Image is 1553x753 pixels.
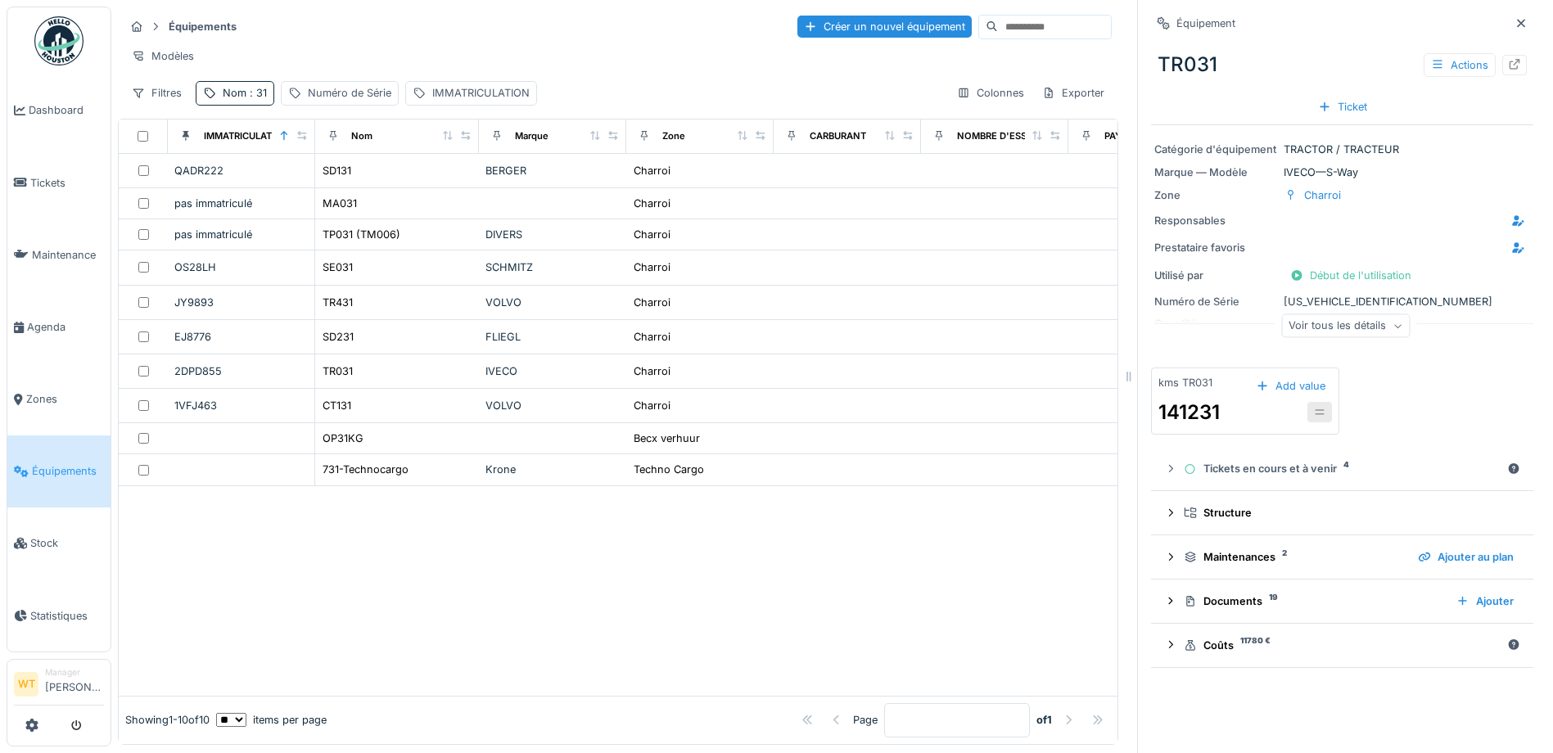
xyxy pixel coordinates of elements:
[30,608,104,624] span: Statistiques
[174,329,308,345] div: EJ8776
[32,463,104,479] span: Équipements
[485,295,620,310] div: VOLVO
[485,227,620,242] div: DIVERS
[216,712,327,728] div: items per page
[634,295,670,310] div: Charroi
[174,363,308,379] div: 2DPD855
[27,319,104,335] span: Agenda
[125,712,210,728] div: Showing 1 - 10 of 10
[124,81,189,105] div: Filtres
[1184,593,1443,609] div: Documents
[485,329,620,345] div: FLIEGL
[1158,498,1527,528] summary: Structure
[323,227,400,242] div: TP031 (TM006)
[810,129,866,143] div: CARBURANT
[485,259,620,275] div: SCHMITZ
[30,175,104,191] span: Tickets
[174,163,308,178] div: QADR222
[1424,53,1496,77] div: Actions
[1411,546,1520,568] div: Ajouter au plan
[485,163,620,178] div: BERGER
[1154,165,1277,180] div: Marque — Modèle
[32,247,104,263] span: Maintenance
[7,579,111,652] a: Statistiques
[485,398,620,413] div: VOLVO
[308,85,391,101] div: Numéro de Série
[1036,712,1052,728] strong: of 1
[634,163,670,178] div: Charroi
[7,363,111,435] a: Zones
[29,102,104,118] span: Dashboard
[246,87,267,99] span: : 31
[223,85,267,101] div: Nom
[634,431,700,446] div: Becx verhuur
[485,462,620,477] div: Krone
[634,196,670,211] div: Charroi
[323,196,357,211] div: MA031
[1284,264,1418,286] div: Début de l'utilisation
[1158,542,1527,572] summary: Maintenances2Ajouter au plan
[162,19,243,34] strong: Équipements
[1281,314,1410,338] div: Voir tous les détails
[174,398,308,413] div: 1VFJ463
[634,462,704,477] div: Techno Cargo
[957,129,1041,143] div: NOMBRE D'ESSIEU
[323,363,353,379] div: TR031
[174,295,308,310] div: JY9893
[1154,294,1530,309] div: [US_VEHICLE_IDENTIFICATION_NUMBER]
[323,329,354,345] div: SD231
[1311,96,1374,118] div: Ticket
[634,363,670,379] div: Charroi
[351,129,372,143] div: Nom
[323,259,353,275] div: SE031
[432,85,530,101] div: IMMATRICULATION
[1176,16,1235,31] div: Équipement
[1104,129,1127,143] div: PAYS
[662,129,685,143] div: Zone
[634,398,670,413] div: Charroi
[34,16,84,65] img: Badge_color-CXgf-gQk.svg
[14,672,38,697] li: WT
[1450,590,1520,612] div: Ajouter
[634,259,670,275] div: Charroi
[634,227,670,242] div: Charroi
[323,462,409,477] div: 731-Technocargo
[7,291,111,363] a: Agenda
[950,81,1032,105] div: Colonnes
[1154,165,1530,180] div: IVECO — S-Way
[1154,240,1277,255] div: Prestataire favoris
[174,259,308,275] div: OS28LH
[1154,142,1530,157] div: TRACTOR / TRACTEUR
[1154,213,1277,228] div: Responsables
[1154,142,1277,157] div: Catégorie d'équipement
[1184,549,1405,565] div: Maintenances
[1304,187,1341,203] div: Charroi
[485,363,620,379] div: IVECO
[853,712,878,728] div: Page
[14,666,104,706] a: WT Manager[PERSON_NAME]
[1154,268,1277,283] div: Utilisé par
[323,398,351,413] div: CT131
[7,74,111,147] a: Dashboard
[1184,461,1501,476] div: Tickets en cours et à venir
[45,666,104,679] div: Manager
[1151,43,1533,86] div: TR031
[797,16,972,38] div: Créer un nouvel équipement
[323,431,363,446] div: OP31KG
[1158,630,1527,661] summary: Coûts11780 €
[7,435,111,507] a: Équipements
[323,295,353,310] div: TR431
[1158,375,1212,390] div: kms TR031
[1249,375,1332,397] div: Add value
[1154,187,1277,203] div: Zone
[1184,505,1514,521] div: Structure
[7,147,111,219] a: Tickets
[7,219,111,291] a: Maintenance
[1154,294,1277,309] div: Numéro de Série
[634,329,670,345] div: Charroi
[26,391,104,407] span: Zones
[45,666,104,701] li: [PERSON_NAME]
[1035,81,1112,105] div: Exporter
[30,535,104,551] span: Stock
[7,507,111,579] a: Stock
